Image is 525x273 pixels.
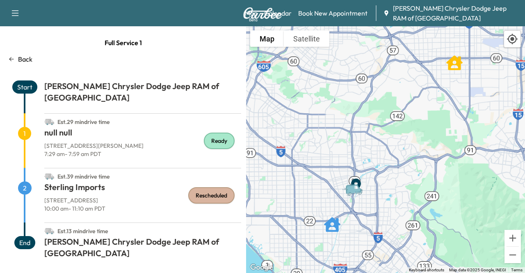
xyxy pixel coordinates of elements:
[105,34,142,51] span: Full Service 1
[449,268,506,272] span: Map data ©2025 Google, INEGI
[249,17,258,23] div: Beta
[44,80,241,107] h1: [PERSON_NAME] Chrysler Dodge Jeep RAM of [GEOGRAPHIC_DATA]
[342,175,370,190] gmp-advanced-marker: Van
[44,127,241,142] h1: null null
[250,30,284,47] button: Show street map
[18,181,32,195] span: 2
[57,118,110,126] span: Est. 29 min drive time
[44,196,241,204] p: [STREET_ADDRESS]
[57,173,110,180] span: Est. 39 min drive time
[44,181,241,196] h1: Sterling Imports
[44,142,241,150] p: [STREET_ADDRESS][PERSON_NAME]
[44,204,241,213] p: 10:00 am - 11:10 am PDT
[446,50,463,67] gmp-advanced-marker: null null
[248,262,275,273] img: Google
[324,212,340,229] gmp-advanced-marker: Sterling Imports
[243,7,282,19] img: Curbee Logo
[18,127,31,140] span: 1
[14,236,35,249] span: End
[264,8,292,18] a: Calendar
[409,267,444,273] button: Keyboard shortcuts
[504,230,521,246] button: Zoom in
[57,227,108,235] span: Est. 13 min drive time
[511,268,523,272] a: Terms (opens in new tab)
[284,30,329,47] button: Show satellite imagery
[12,80,37,94] span: Start
[204,133,235,149] div: Ready
[393,3,518,23] span: [PERSON_NAME] Chrysler Dodge Jeep RAM of [GEOGRAPHIC_DATA]
[248,262,275,273] a: Open this area in Google Maps (opens a new window)
[18,54,32,64] p: Back
[298,8,367,18] a: Book New Appointment
[44,236,241,262] h1: [PERSON_NAME] Chrysler Dodge Jeep RAM of [GEOGRAPHIC_DATA]
[44,150,241,158] p: 7:29 am - 7:59 am PDT
[504,30,521,48] div: Recenter map
[245,8,258,18] a: MapBeta
[348,173,364,190] gmp-advanced-marker: End Point
[188,187,235,204] div: Rescheduled
[504,247,521,263] button: Zoom out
